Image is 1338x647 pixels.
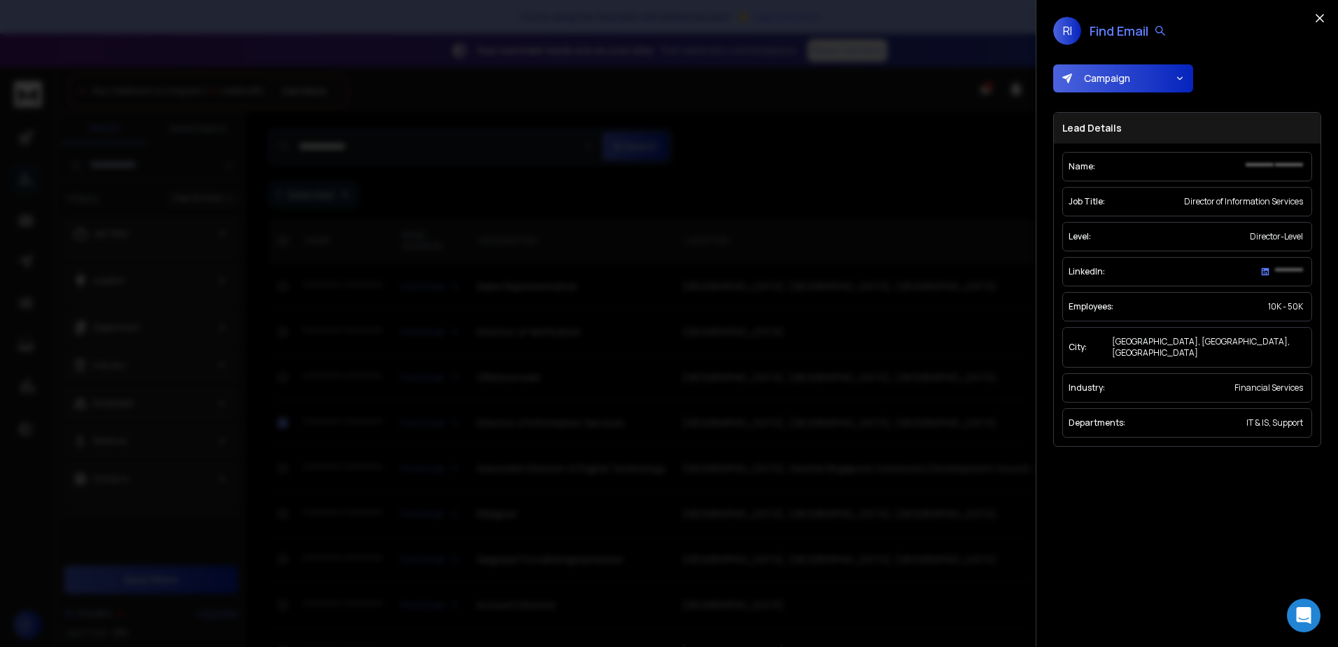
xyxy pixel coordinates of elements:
h3: Lead Details [1054,113,1321,144]
p: LinkedIn: [1069,266,1105,277]
div: Financial Services [1232,380,1306,396]
p: Employees: [1069,301,1113,312]
span: Campaign [1078,71,1130,85]
p: City: [1069,342,1087,353]
div: [GEOGRAPHIC_DATA], [GEOGRAPHIC_DATA], [GEOGRAPHIC_DATA] [1109,333,1306,361]
div: IT & IS, Support [1244,415,1306,431]
p: Departments: [1069,417,1125,429]
p: Name: [1069,161,1095,172]
div: Director-Level [1247,228,1306,245]
div: Find Email [1090,21,1167,41]
span: RI [1053,17,1081,45]
div: Director of Information Services [1181,193,1306,210]
div: 10K - 50K [1265,298,1306,315]
p: Level: [1069,231,1091,242]
p: Industry: [1069,382,1105,394]
p: Job Title: [1069,196,1105,207]
div: Open Intercom Messenger [1287,599,1321,632]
